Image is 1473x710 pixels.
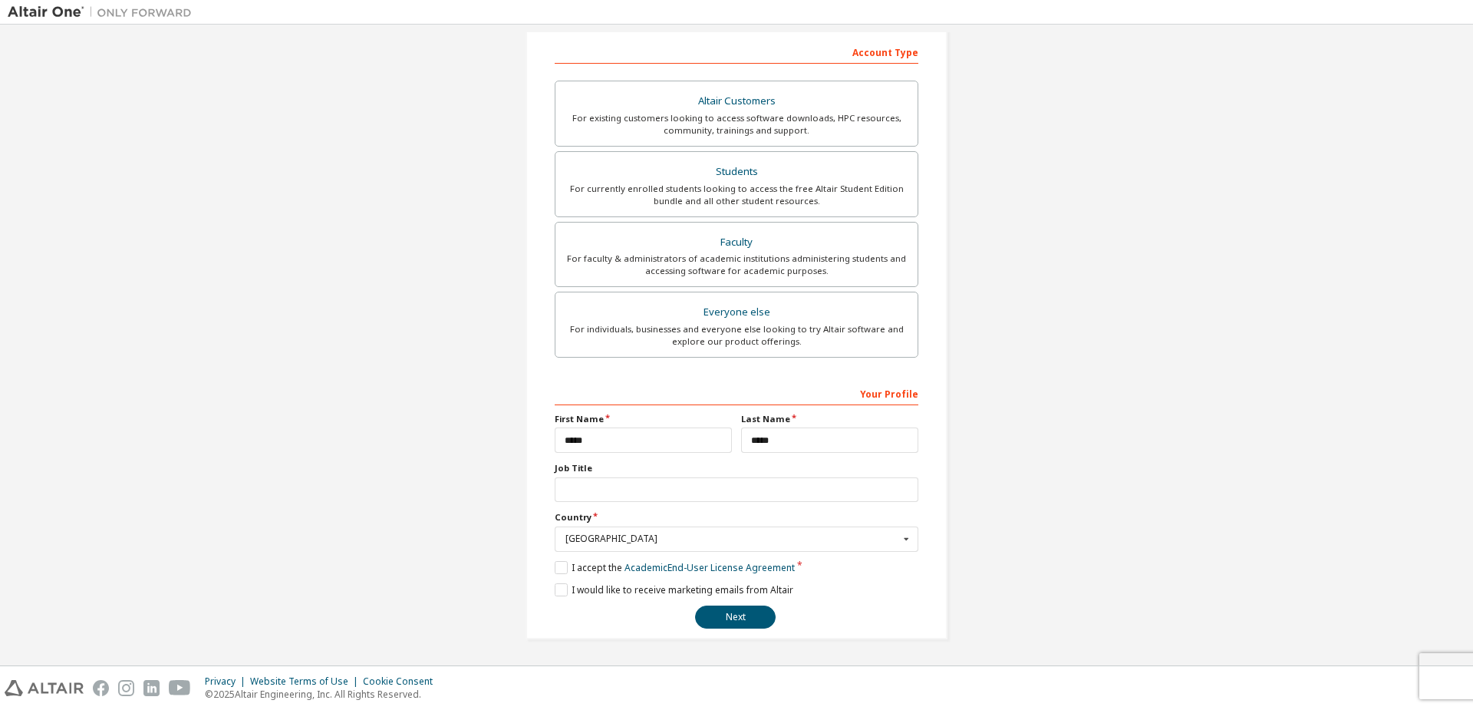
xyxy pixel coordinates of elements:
[93,680,109,696] img: facebook.svg
[565,183,908,207] div: For currently enrolled students looking to access the free Altair Student Edition bundle and all ...
[363,675,442,688] div: Cookie Consent
[555,413,732,425] label: First Name
[555,462,918,474] label: Job Title
[250,675,363,688] div: Website Terms of Use
[555,39,918,64] div: Account Type
[565,323,908,348] div: For individuals, businesses and everyone else looking to try Altair software and explore our prod...
[143,680,160,696] img: linkedin.svg
[555,583,793,596] label: I would like to receive marketing emails from Altair
[565,302,908,323] div: Everyone else
[565,91,908,112] div: Altair Customers
[565,534,899,543] div: [GEOGRAPHIC_DATA]
[205,688,442,701] p: © 2025 Altair Engineering, Inc. All Rights Reserved.
[565,161,908,183] div: Students
[555,381,918,405] div: Your Profile
[624,561,795,574] a: Academic End-User License Agreement
[169,680,191,696] img: youtube.svg
[565,253,908,277] div: For faculty & administrators of academic institutions administering students and accessing softwa...
[695,606,776,629] button: Next
[205,675,250,688] div: Privacy
[118,680,134,696] img: instagram.svg
[555,561,795,574] label: I accept the
[8,5,199,20] img: Altair One
[565,112,908,137] div: For existing customers looking to access software downloads, HPC resources, community, trainings ...
[565,232,908,253] div: Faculty
[5,680,84,696] img: altair_logo.svg
[741,413,918,425] label: Last Name
[555,511,918,523] label: Country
